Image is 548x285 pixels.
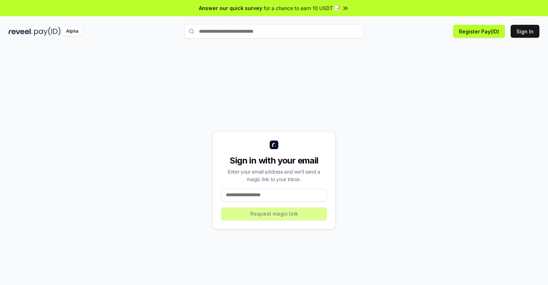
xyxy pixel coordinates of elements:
button: Register Pay(ID) [453,25,505,38]
span: for a chance to earn 10 USDT 📝 [264,4,340,12]
div: Enter your email address and we’ll send a magic link to your inbox. [221,168,327,183]
img: logo_small [270,141,278,149]
button: Sign In [511,25,539,38]
div: Alpha [62,27,82,36]
img: reveel_dark [9,27,33,36]
img: pay_id [34,27,61,36]
span: Answer our quick survey [199,4,262,12]
div: Sign in with your email [221,155,327,166]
